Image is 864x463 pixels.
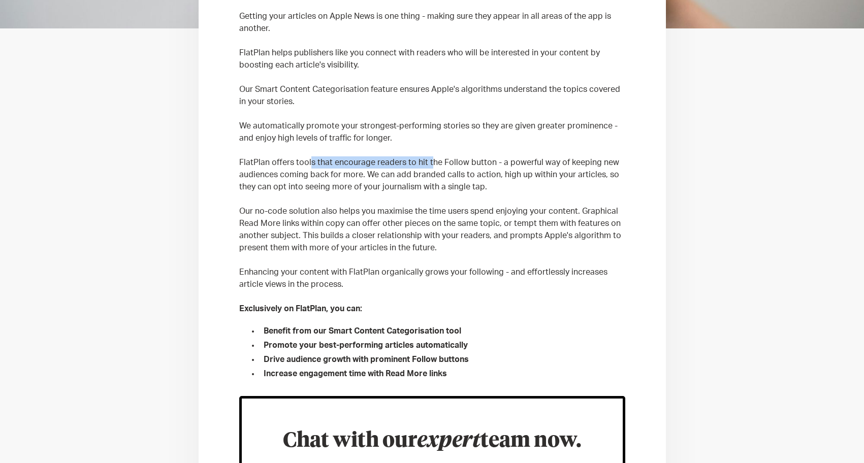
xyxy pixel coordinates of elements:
[239,144,625,156] p: ‍
[260,368,625,380] li: Increase engagement time with Read More links
[239,290,625,303] p: ‍
[239,35,625,47] p: ‍
[260,339,625,351] li: Promote your best-performing articles automatically
[272,429,592,453] h3: Chat with our team now.
[417,431,481,451] em: expert
[239,71,625,83] p: ‍
[239,205,625,254] p: Our no-code solution also helps you maximise the time users spend enjoying your content. Graphica...
[239,254,625,266] p: ‍
[260,353,625,366] li: Drive audience growth with prominent Follow buttons
[239,305,362,313] strong: Exclusively on FlatPlan, you can:
[239,47,625,71] p: FlatPlan helps publishers like you connect with readers who will be interested in your content by...
[239,156,625,193] p: FlatPlan offers tools that encourage readers to hit the Follow button - a powerful way of keeping...
[239,266,625,290] p: Enhancing your content with FlatPlan organically grows your following - and effortlessly increase...
[239,83,625,108] p: Our Smart Content Categorisation feature ensures Apple's algorithms understand the topics covered...
[239,120,625,144] p: We automatically promote your strongest-performing stories so they are given greater prominence -...
[260,325,625,337] li: Benefit from our Smart Content Categorisation tool
[239,10,625,35] p: Getting your articles on Apple News is one thing - making sure they appear in all areas of the ap...
[239,108,625,120] p: ‍
[239,193,625,205] p: ‍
